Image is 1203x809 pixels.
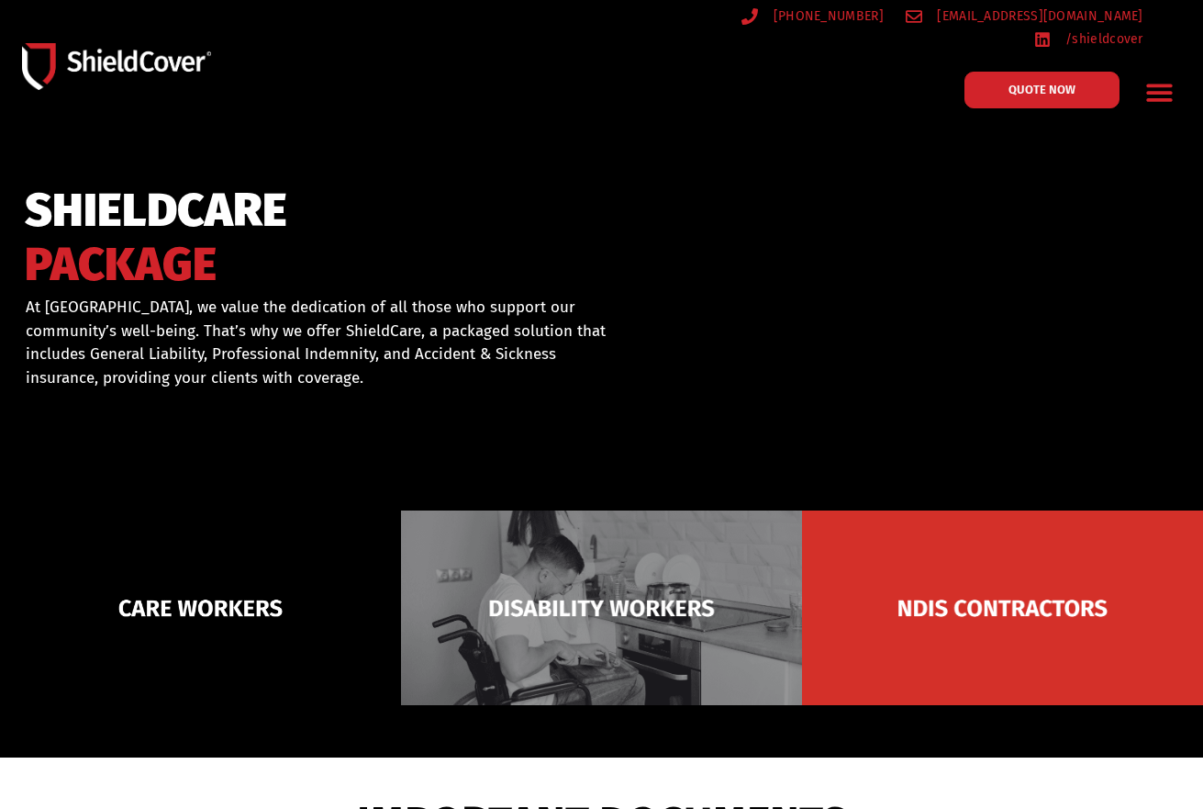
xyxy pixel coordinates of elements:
span: [PHONE_NUMBER] [769,5,884,28]
div: Menu Toggle [1138,71,1181,114]
span: [EMAIL_ADDRESS][DOMAIN_NAME] [932,5,1142,28]
a: QUOTE NOW [964,72,1119,108]
img: Shield-Cover-Underwriting-Australia-logo-full [22,43,211,90]
span: QUOTE NOW [1008,84,1075,96]
a: /shieldcover [1034,28,1143,51]
span: SHIELDCARE [25,192,287,230]
a: [PHONE_NUMBER] [741,5,884,28]
a: [EMAIL_ADDRESS][DOMAIN_NAME] [906,5,1143,28]
span: /shieldcover [1061,28,1143,51]
p: At [GEOGRAPHIC_DATA], we value the dedication of all those who support our community’s well-being... [26,296,628,389]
